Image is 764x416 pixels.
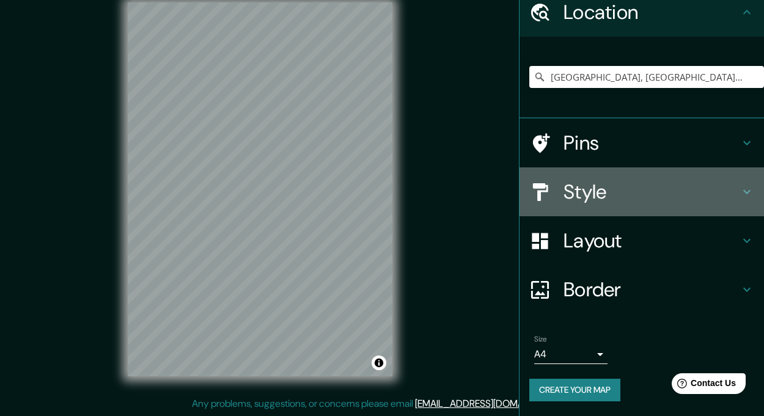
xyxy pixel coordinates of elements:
[520,265,764,314] div: Border
[520,167,764,216] div: Style
[564,277,740,302] h4: Border
[529,379,620,401] button: Create your map
[372,356,386,370] button: Toggle attribution
[520,216,764,265] div: Layout
[128,2,392,376] canvas: Map
[534,334,547,345] label: Size
[564,180,740,204] h4: Style
[529,66,764,88] input: Pick your city or area
[564,131,740,155] h4: Pins
[415,397,566,410] a: [EMAIL_ADDRESS][DOMAIN_NAME]
[192,396,568,411] p: Any problems, suggestions, or concerns please email .
[655,368,751,403] iframe: Help widget launcher
[564,228,740,253] h4: Layout
[520,119,764,167] div: Pins
[534,345,608,364] div: A4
